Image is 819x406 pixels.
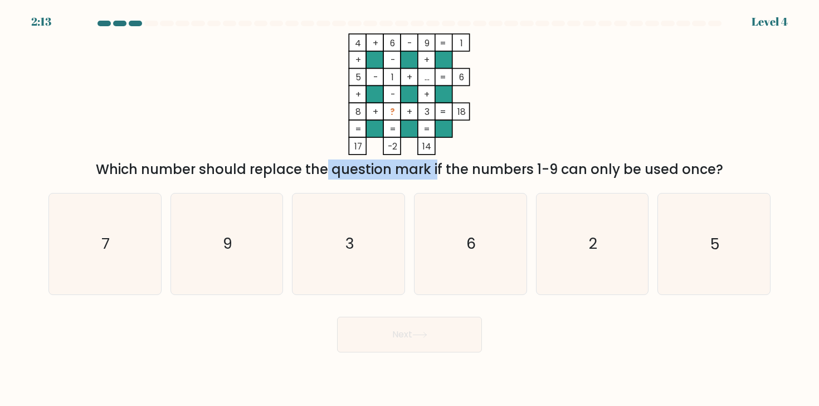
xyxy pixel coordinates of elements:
[392,71,394,83] tspan: 1
[355,123,362,135] tspan: =
[345,234,354,254] text: 3
[355,54,361,66] tspan: +
[423,141,432,152] tspan: 14
[102,234,110,254] text: 7
[355,106,361,118] tspan: 8
[425,106,430,118] tspan: 3
[460,71,465,83] tspan: 6
[407,106,413,118] tspan: +
[589,234,597,254] text: 2
[425,71,430,83] tspan: ...
[425,37,430,49] tspan: 9
[440,106,447,118] tspan: =
[391,54,395,66] tspan: -
[461,37,464,49] tspan: 1
[408,37,412,49] tspan: -
[388,141,398,152] tspan: -2
[391,89,395,100] tspan: -
[424,123,431,135] tspan: =
[223,234,232,254] text: 9
[752,13,788,30] div: Level 4
[337,317,482,352] button: Next
[374,71,378,83] tspan: -
[373,37,379,49] tspan: +
[710,234,720,254] text: 5
[373,106,379,118] tspan: +
[355,71,361,83] tspan: 5
[31,13,51,30] div: 2:13
[389,123,396,135] tspan: =
[440,37,447,49] tspan: =
[55,159,764,180] div: Which number should replace the question mark if the numbers 1-9 can only be used once?
[407,71,413,83] tspan: +
[425,89,430,100] tspan: +
[458,106,466,118] tspan: 18
[355,89,361,100] tspan: +
[355,37,361,49] tspan: 4
[425,54,430,66] tspan: +
[440,71,447,83] tspan: =
[467,234,476,254] text: 6
[354,141,362,152] tspan: 17
[391,106,396,118] tspan: ?
[391,37,396,49] tspan: 6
